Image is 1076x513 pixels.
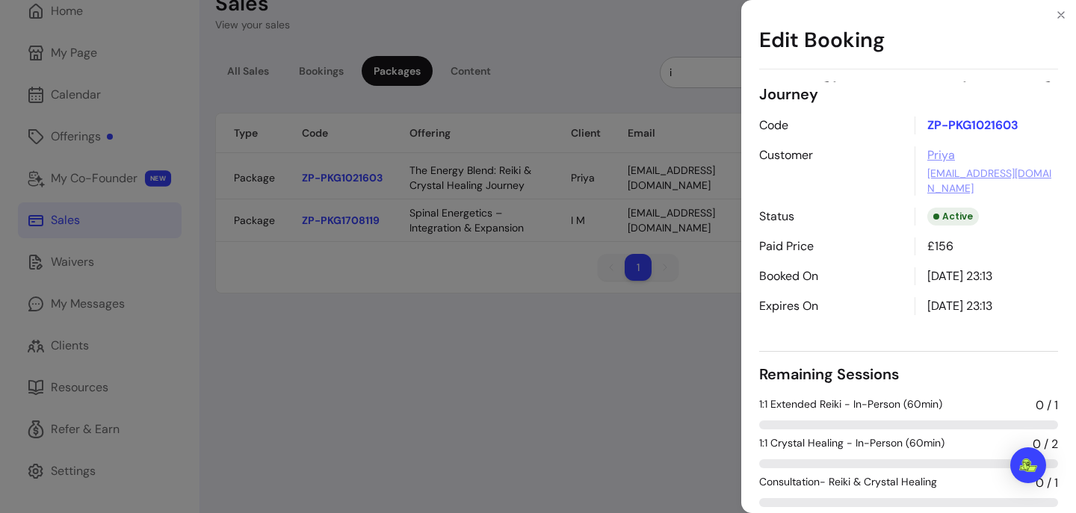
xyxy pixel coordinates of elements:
div: [DATE] 23:13 [915,267,1058,285]
div: Active [927,208,979,226]
span: Consultation- Reiki & Crystal Healing [759,474,937,492]
p: Code [759,116,903,134]
button: Close [1049,3,1073,27]
div: Open Intercom Messenger [1010,447,1046,483]
p: The Energy Blend: Reiki & Crystal Healing Journey [759,63,1058,105]
span: 0 / 1 [1036,474,1058,492]
p: Customer [759,146,903,196]
div: £156 [915,237,1058,255]
span: 0 / 2 [1033,435,1058,453]
p: ZP-PKG1021603 [915,116,1058,134]
span: 1:1 Crystal Healing - In-Person (60min) [759,435,944,453]
span: 1:1 Extended Reiki - In-Person (60min) [759,397,942,414]
a: Priya [927,146,955,164]
p: Status [759,208,903,226]
p: Booked On [759,267,903,285]
div: [DATE] 23:13 [915,297,1058,315]
p: Expires On [759,297,903,315]
span: 0 / 1 [1036,397,1058,414]
p: Remaining Sessions [759,364,1058,385]
p: Paid Price [759,237,903,255]
a: [EMAIL_ADDRESS][DOMAIN_NAME] [927,166,1058,196]
h1: Edit Booking [759,12,1058,69]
